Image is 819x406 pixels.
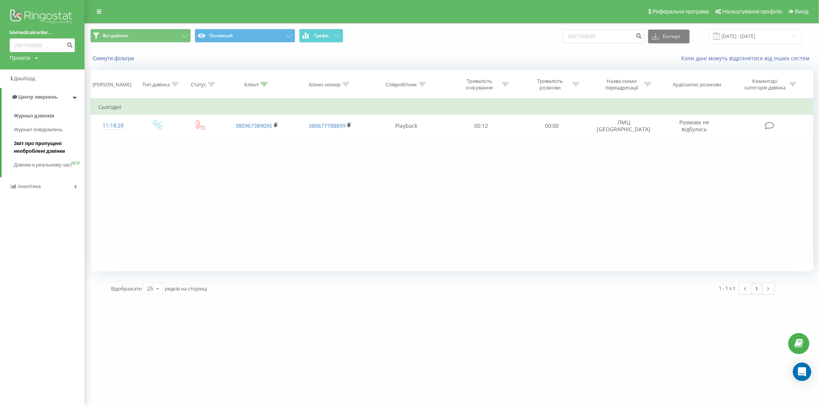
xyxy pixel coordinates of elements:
[2,88,84,106] a: Центр звернень
[529,78,571,91] div: Тривалість розмови
[14,161,71,169] span: Дзвінки в реальному часі
[793,363,811,381] div: Open Intercom Messenger
[386,81,417,88] div: Співробітник
[314,33,329,38] span: Графік
[516,115,587,137] td: 00:00
[14,158,84,172] a: Дзвінки в реальному часіNEW
[165,285,207,292] span: рядків на сторінці
[309,122,346,129] a: 380677788899
[722,8,782,15] span: Налаштування профілю
[309,81,341,88] div: Бізнес номер
[673,81,721,88] div: Аудіозапис розмови
[235,122,272,129] a: 380967389095
[147,285,153,292] div: 25
[446,115,517,137] td: 00:12
[14,137,84,158] a: Звіт про пропущені необроблені дзвінки
[563,30,644,43] input: Пошук за номером
[10,54,30,62] div: Проекти
[10,29,75,36] a: lvivmedicalcenter...
[601,78,642,91] div: Назва схеми переадресації
[10,38,75,52] input: Пошук за номером
[14,126,63,134] span: Журнал повідомлень
[142,81,170,88] div: Тип дзвінка
[14,109,84,123] a: Журнал дзвінків
[195,29,295,43] button: Основний
[191,81,206,88] div: Статус
[90,29,191,43] button: Всі дзвінки
[14,123,84,137] a: Журнал повідомлень
[103,33,128,39] span: Всі дзвінки
[367,115,446,137] td: Playback
[681,54,813,62] a: Коли дані можуть відрізнятися вiд інших систем
[653,8,709,15] span: Реферальна програма
[93,81,131,88] div: [PERSON_NAME]
[14,76,35,81] span: Дашборд
[648,30,690,43] button: Експорт
[10,8,75,27] img: Ringostat logo
[719,284,736,292] div: 1 - 1 з 1
[751,283,763,294] a: 1
[98,118,128,133] div: 11:18:28
[244,81,259,88] div: Клієнт
[743,78,788,91] div: Коментар/категорія дзвінка
[299,29,343,43] button: Графік
[459,78,500,91] div: Тривалість очікування
[14,140,81,155] span: Звіт про пропущені необроблені дзвінки
[18,94,58,100] span: Центр звернень
[111,285,142,292] span: Відображати
[679,119,709,133] span: Розмова не відбулась
[18,183,41,189] span: Аналiтика
[795,8,809,15] span: Вихід
[14,112,55,120] span: Журнал дзвінків
[90,55,138,62] button: Скинути фільтри
[587,115,660,137] td: ЛМЦ [GEOGRAPHIC_DATA]
[91,99,813,115] td: Сьогодні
